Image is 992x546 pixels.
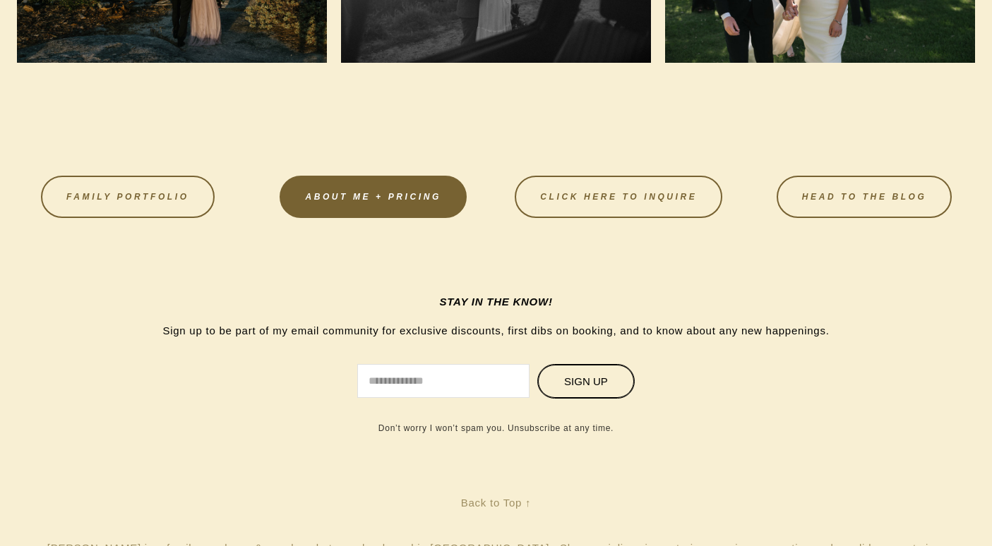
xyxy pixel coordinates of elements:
[515,176,722,218] a: CLICK HERE TO INQUIRE
[461,497,532,509] a: Back to Top ↑
[119,322,873,339] p: Sign up to be part of my email community for exclusive discounts, first dibs on booking, and to k...
[537,364,635,399] button: Sign Up
[564,375,608,387] span: Sign Up
[41,176,215,218] a: FAMILY PORTFOLIO
[280,176,466,218] a: About Me + Pricing
[439,296,552,308] em: STAY IN THE KNOW!
[52,423,940,433] p: Don’t worry I won’t spam you. Unsubscribe at any time.
[777,176,952,218] a: HEAD TO THE BLOG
